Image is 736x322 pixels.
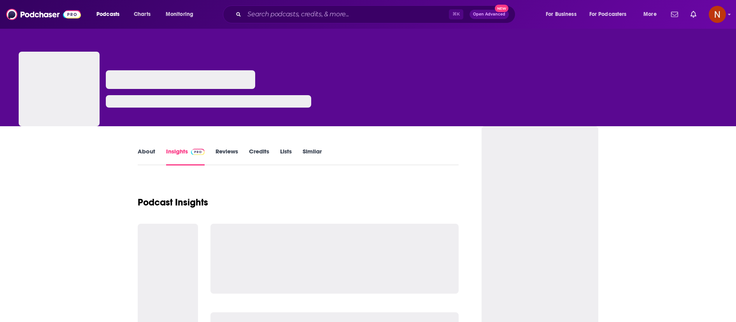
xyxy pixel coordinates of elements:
a: Similar [303,148,322,165]
a: Show notifications dropdown [687,8,699,21]
span: For Business [546,9,577,20]
button: open menu [638,8,666,21]
span: More [643,9,657,20]
a: About [138,148,155,165]
span: Monitoring [166,9,193,20]
span: New [495,5,509,12]
span: Podcasts [96,9,119,20]
button: open menu [540,8,586,21]
button: Open AdvancedNew [470,10,509,19]
span: For Podcasters [589,9,627,20]
div: Search podcasts, credits, & more... [230,5,523,23]
a: Show notifications dropdown [668,8,681,21]
a: InsightsPodchaser Pro [166,148,205,165]
a: Charts [129,8,155,21]
button: open menu [160,8,203,21]
img: Podchaser - Follow, Share and Rate Podcasts [6,7,81,22]
button: open menu [91,8,130,21]
span: ⌘ K [449,9,463,19]
a: Reviews [216,148,238,165]
h1: Podcast Insights [138,197,208,208]
span: Charts [134,9,151,20]
img: Podchaser Pro [191,149,205,155]
button: open menu [584,8,638,21]
img: User Profile [709,6,726,23]
span: Open Advanced [473,12,505,16]
a: Credits [249,148,269,165]
input: Search podcasts, credits, & more... [244,8,449,21]
span: Logged in as AdelNBM [709,6,726,23]
a: Lists [280,148,292,165]
button: Show profile menu [709,6,726,23]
